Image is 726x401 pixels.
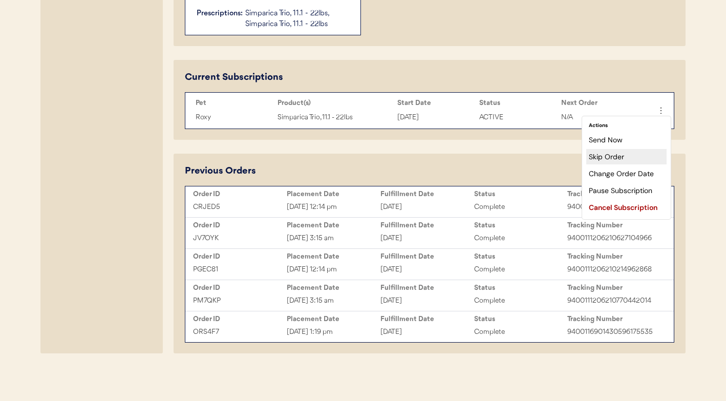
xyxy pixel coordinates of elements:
div: Complete [474,264,568,276]
div: Change Order Date [586,166,667,181]
div: Tracking Number [567,252,661,261]
div: Fulfillment Date [380,315,474,323]
div: Product(s) [277,99,392,107]
div: [DATE] [397,112,474,123]
div: 9400111206210214962868 [567,264,661,276]
div: 9400 1112 0621 1899 3665 71 [567,201,661,213]
div: Complete [474,233,568,244]
div: Start Date [397,99,474,107]
div: Pet [196,99,272,107]
div: [DATE] 12:14 pm [287,201,380,213]
div: Status [474,221,568,229]
div: Order ID [193,284,287,292]
div: Tracking Number [567,315,661,323]
div: Status [474,252,568,261]
div: Complete [474,201,568,213]
div: CRJED5 [193,201,287,213]
div: [DATE] [380,264,474,276]
div: Placement Date [287,284,380,292]
div: [DATE] [380,233,474,244]
div: PGEC81 [193,264,287,276]
div: Placement Date [287,190,380,198]
div: [DATE] [380,201,474,213]
div: [DATE] 3:15 am [287,233,380,244]
div: Status [474,315,568,323]
div: Tracking Number [567,190,661,198]
div: Placement Date [287,221,380,229]
div: Complete [474,326,568,338]
div: Fulfillment Date [380,284,474,292]
div: Previous Orders [185,164,256,178]
div: Order ID [193,221,287,229]
div: Roxy [196,112,272,123]
div: ORS4F7 [193,326,287,338]
div: Send Now [586,132,667,147]
div: Actions [586,120,667,131]
div: Status [479,99,556,107]
div: Tracking Number [567,284,661,292]
div: 9400111206210627104966 [567,233,661,244]
div: Fulfillment Date [380,190,474,198]
div: Cancel Subscription [586,200,667,215]
div: 9400111206210770442014 [567,295,661,307]
div: N/A [561,112,638,123]
div: Current Subscriptions [185,71,283,85]
div: [DATE] [380,326,474,338]
div: 9400116901430596175535 [567,326,661,338]
div: [DATE] 12:14 pm [287,264,380,276]
div: Pause Subscription [586,183,667,198]
div: Placement Date [287,315,380,323]
div: Tracking Number [567,221,661,229]
div: Status [474,190,568,198]
div: Order ID [193,315,287,323]
div: Fulfillment Date [380,252,474,261]
div: Simparica Trio, 11.1 - 22lbs, Simparica Trio, 11.1 - 22lbs [245,8,350,30]
div: PM7QKP [193,295,287,307]
div: [DATE] 1:19 pm [287,326,380,338]
div: Simparica Trio, 11.1 - 22lbs [277,112,392,123]
div: Complete [474,295,568,307]
div: Fulfillment Date [380,221,474,229]
div: Next Order [561,99,638,107]
div: Order ID [193,252,287,261]
div: Skip Order [586,149,667,164]
div: Prescriptions: [197,8,243,19]
div: Placement Date [287,252,380,261]
div: [DATE] 3:15 am [287,295,380,307]
div: ACTIVE [479,112,556,123]
div: JV7OYK [193,233,287,244]
div: [DATE] [380,295,474,307]
div: Order ID [193,190,287,198]
div: Status [474,284,568,292]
